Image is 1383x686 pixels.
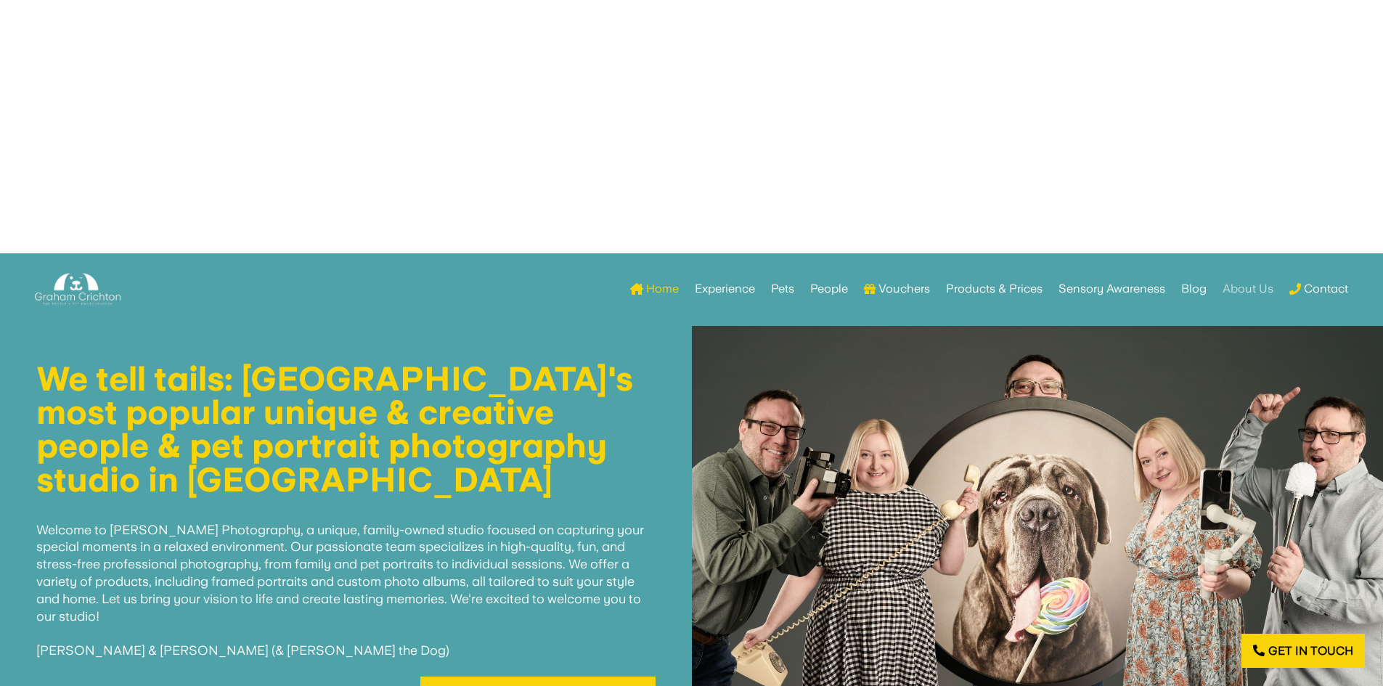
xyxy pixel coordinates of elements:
[1289,261,1348,317] a: Contact
[946,261,1043,317] a: Products & Prices
[695,261,755,317] a: Experience
[630,261,679,317] a: Home
[36,522,644,658] span: Welcome to [PERSON_NAME] Photography, a unique, family-owned studio focused on capturing your spe...
[1241,634,1365,668] a: Get in touch
[36,362,656,504] h1: We tell tails: [GEOGRAPHIC_DATA]'s most popular unique & creative people & pet portrait photograp...
[864,261,930,317] a: Vouchers
[1058,261,1165,317] a: Sensory Awareness
[810,261,848,317] a: People
[35,269,121,309] img: Graham Crichton Photography Logo - Graham Crichton - Belfast Family & Pet Photography Studio
[771,261,794,317] a: Pets
[1181,261,1207,317] a: Blog
[1223,261,1273,317] a: About Us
